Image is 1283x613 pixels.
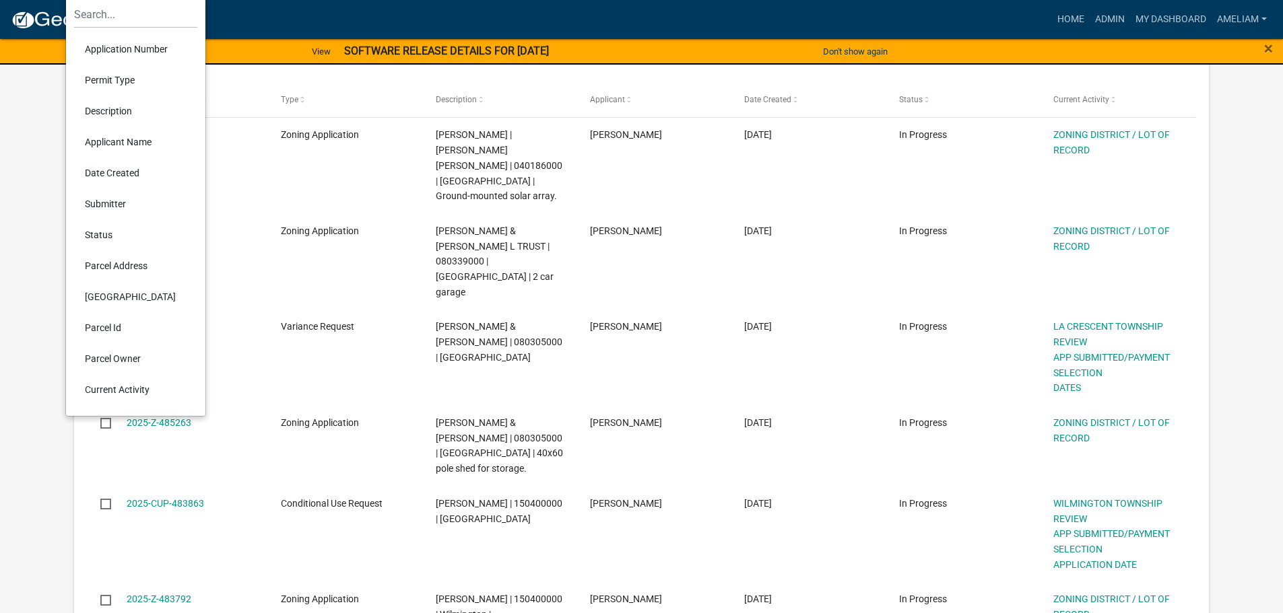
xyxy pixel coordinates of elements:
[436,95,477,104] span: Description
[74,281,197,312] li: [GEOGRAPHIC_DATA]
[744,129,772,140] span: 10/07/2025
[744,95,791,104] span: Date Created
[590,417,662,428] span: James Veglahn
[281,321,354,332] span: Variance Request
[577,84,731,116] datatable-header-cell: Applicant
[1053,95,1109,104] span: Current Activity
[590,593,662,604] span: Gerald Ladsten
[306,40,336,63] a: View
[590,95,625,104] span: Applicant
[1053,321,1163,347] a: LA CRESCENT TOWNSHIP REVIEW
[74,188,197,219] li: Submitter
[899,498,947,509] span: In Progress
[74,1,197,28] input: Search...
[1053,129,1170,155] a: ZONING DISTRICT / LOT OF RECORD
[74,250,197,281] li: Parcel Address
[268,84,422,116] datatable-header-cell: Type
[1090,7,1130,32] a: Admin
[744,417,772,428] span: 09/29/2025
[127,417,191,428] a: 2025-Z-485263
[899,417,947,428] span: In Progress
[1053,498,1162,524] a: WILMINGTON TOWNSHIP REVIEW
[436,321,562,363] span: VEGLAHN,JAMES W & CHERYL | 080305000 | La Crescent
[744,225,772,236] span: 10/03/2025
[1041,84,1195,116] datatable-header-cell: Current Activity
[1053,559,1137,570] a: APPLICATION DATE
[1264,40,1273,57] button: Close
[1130,7,1212,32] a: My Dashboard
[74,157,197,188] li: Date Created
[1053,382,1081,393] a: DATES
[74,219,197,250] li: Status
[899,225,947,236] span: In Progress
[590,498,662,509] span: Gerald Ladsten
[731,84,886,116] datatable-header-cell: Date Created
[74,127,197,157] li: Applicant Name
[1053,352,1170,378] a: APP SUBMITTED/PAYMENT SELECTION
[281,225,359,236] span: Zoning Application
[74,374,197,405] li: Current Activity
[590,321,662,332] span: James Veglahn
[344,44,549,57] strong: SOFTWARE RELEASE DETAILS FOR [DATE]
[74,96,197,127] li: Description
[1052,7,1090,32] a: Home
[436,417,563,474] span: VEGLAHN,JAMES W & CHERYL | 080305000 | La Crescent | 40x60 pole shed for storage.
[744,498,772,509] span: 09/25/2025
[74,343,197,374] li: Parcel Owner
[818,40,893,63] button: Don't show again
[899,129,947,140] span: In Progress
[281,95,298,104] span: Type
[1053,225,1170,252] a: ZONING DISTRICT / LOT OF RECORD
[886,84,1041,116] datatable-header-cell: Status
[1053,528,1170,554] a: APP SUBMITTED/PAYMENT SELECTION
[74,65,197,96] li: Permit Type
[127,593,191,604] a: 2025-Z-483792
[1264,39,1273,58] span: ×
[74,312,197,343] li: Parcel Id
[127,498,204,509] a: 2025-CUP-483863
[281,498,383,509] span: Conditional Use Request
[590,129,662,140] span: Steven Zieke
[590,225,662,236] span: Anthony Miller
[1212,7,1272,32] a: AmeliaM
[899,95,923,104] span: Status
[899,321,947,332] span: In Progress
[1053,417,1170,443] a: ZONING DISTRICT / LOT OF RECORD
[436,498,562,524] span: LADSTEN,GERALD | 150400000 | Wilmington
[74,34,197,65] li: Application Number
[899,593,947,604] span: In Progress
[436,129,562,201] span: ZIEKE,STEVEN M | ELIZABETH M DOLDER ZIEKE | 040186000 | Crooked Creek | Ground-mounted solar array.
[422,84,577,116] datatable-header-cell: Description
[281,593,359,604] span: Zoning Application
[281,417,359,428] span: Zoning Application
[436,225,554,297] span: WINSKY,DAVID W & JUDY L TRUST | 080339000 | La Crescent | 2 car garage
[744,321,772,332] span: 09/29/2025
[281,129,359,140] span: Zoning Application
[744,593,772,604] span: 09/25/2025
